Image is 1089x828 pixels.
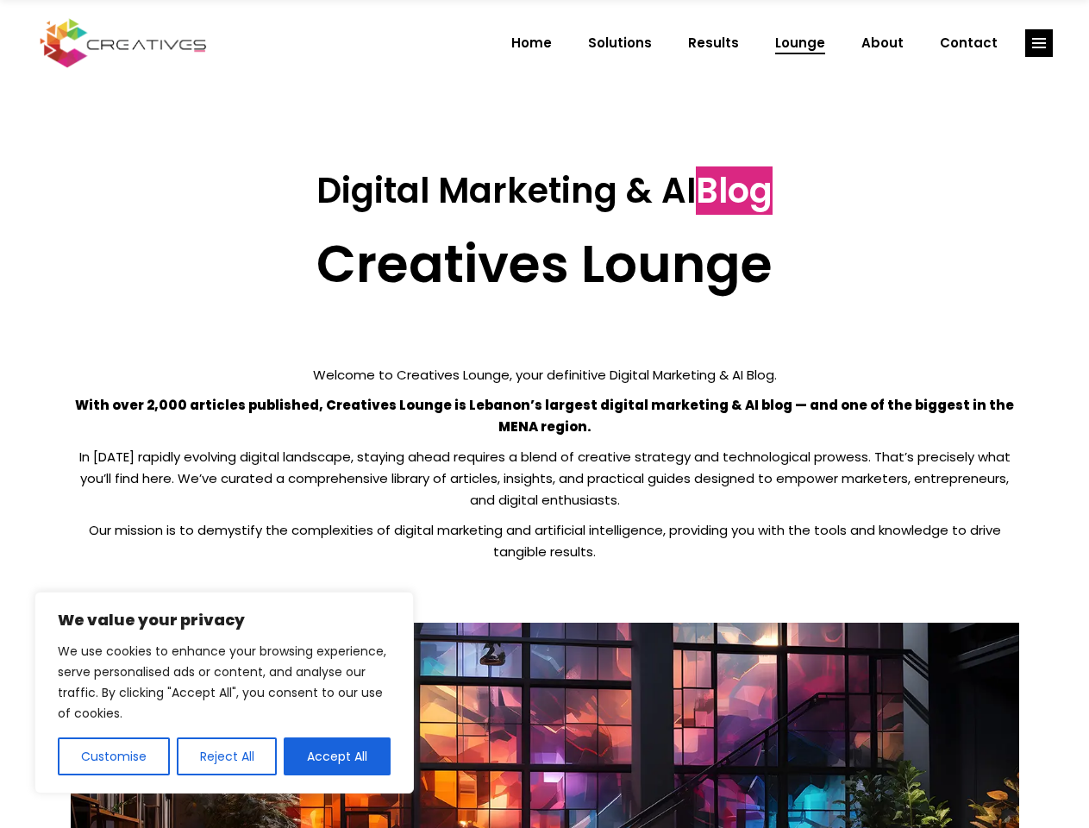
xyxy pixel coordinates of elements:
[696,166,773,215] span: Blog
[75,396,1014,436] strong: With over 2,000 articles published, Creatives Lounge is Lebanon’s largest digital marketing & AI ...
[511,21,552,66] span: Home
[177,737,278,775] button: Reject All
[688,21,739,66] span: Results
[58,737,170,775] button: Customise
[775,21,825,66] span: Lounge
[757,21,843,66] a: Lounge
[940,21,998,66] span: Contact
[922,21,1016,66] a: Contact
[71,364,1019,386] p: Welcome to Creatives Lounge, your definitive Digital Marketing & AI Blog.
[1025,29,1053,57] a: link
[71,519,1019,562] p: Our mission is to demystify the complexities of digital marketing and artificial intelligence, pr...
[861,21,904,66] span: About
[36,16,210,70] img: Creatives
[71,233,1019,295] h2: Creatives Lounge
[493,21,570,66] a: Home
[34,592,414,793] div: We value your privacy
[570,21,670,66] a: Solutions
[58,610,391,630] p: We value your privacy
[71,170,1019,211] h3: Digital Marketing & AI
[71,446,1019,511] p: In [DATE] rapidly evolving digital landscape, staying ahead requires a blend of creative strategy...
[588,21,652,66] span: Solutions
[284,737,391,775] button: Accept All
[58,641,391,724] p: We use cookies to enhance your browsing experience, serve personalised ads or content, and analys...
[843,21,922,66] a: About
[670,21,757,66] a: Results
